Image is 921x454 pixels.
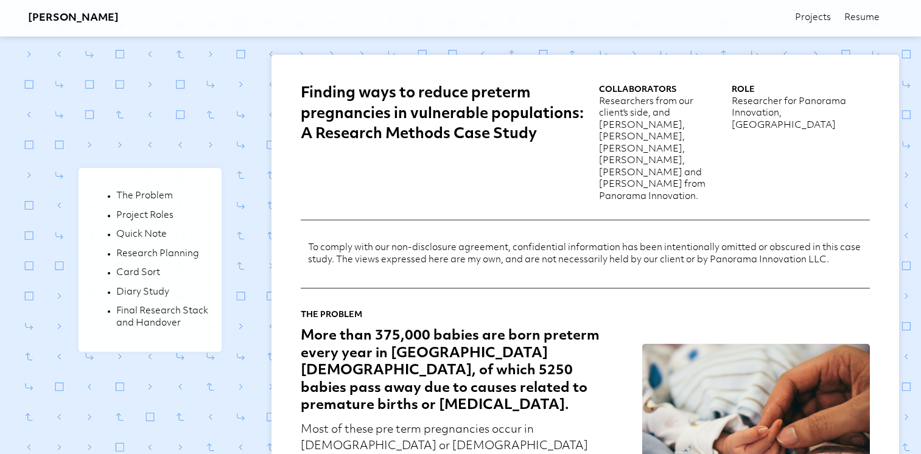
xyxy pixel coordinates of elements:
[116,229,208,241] a: Quick Note
[28,11,119,26] a: [PERSON_NAME]
[116,190,208,203] a: The Problem
[795,12,831,24] a: Projects
[732,86,755,94] span: Role
[599,84,719,203] div: Researchers from our client's side, and [PERSON_NAME], [PERSON_NAME], [PERSON_NAME], [PERSON_NAME...
[301,310,870,321] div: The Problem
[301,328,620,415] div: More than 375,000 babies are born preterm every year in [GEOGRAPHIC_DATA][DEMOGRAPHIC_DATA], of w...
[116,248,208,260] a: Research Planning
[116,267,208,279] a: Card Sort
[301,235,870,288] div: To comply with our non-disclosure agreement, confidential information has been intentionally omit...
[732,84,870,203] div: Researcher for Panorama Innovation, [GEOGRAPHIC_DATA]
[116,210,208,222] a: Project Roles
[116,287,208,299] a: Diary Study
[844,12,880,24] a: Resume
[599,86,677,94] span: Collaborators
[301,84,585,203] h2: Finding ways to reduce preterm pregnancies in vulnerable populations: A Research Methods Case Study
[116,306,208,329] a: Final Research Stackand Handover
